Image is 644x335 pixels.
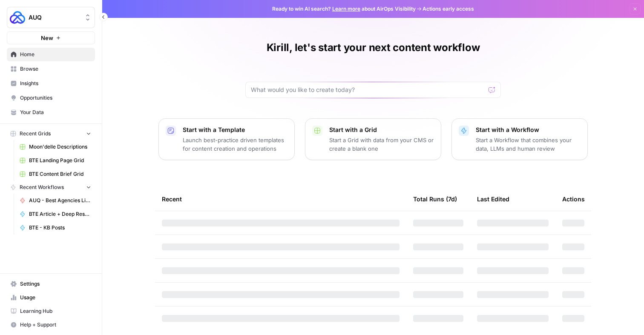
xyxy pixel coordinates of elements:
[7,181,95,194] button: Recent Workflows
[267,41,480,54] h1: Kirill, let's start your next content workflow
[332,6,360,12] a: Learn more
[29,170,91,178] span: BTE Content Brief Grid
[20,51,91,58] span: Home
[16,221,95,235] a: BTE - KB Posts
[20,294,91,301] span: Usage
[41,34,53,42] span: New
[451,118,588,160] button: Start with a WorkflowStart a Workflow that combines your data, LLMs and human review
[20,80,91,87] span: Insights
[29,210,91,218] span: BTE Article + Deep Research
[20,109,91,116] span: Your Data
[20,94,91,102] span: Opportunities
[29,13,80,22] span: AUQ
[329,136,434,153] p: Start a Grid with data from your CMS or create a blank one
[20,321,91,329] span: Help + Support
[20,183,64,191] span: Recent Workflows
[7,106,95,119] a: Your Data
[16,154,95,167] a: BTE Landing Page Grid
[476,136,581,153] p: Start a Workflow that combines your data, LLMs and human review
[7,31,95,44] button: New
[29,143,91,151] span: Moon'delle Descriptions
[7,277,95,291] a: Settings
[477,187,509,211] div: Last Edited
[20,65,91,73] span: Browse
[305,118,441,160] button: Start with a GridStart a Grid with data from your CMS or create a blank one
[162,187,400,211] div: Recent
[10,10,25,25] img: AUQ Logo
[7,127,95,140] button: Recent Grids
[413,187,457,211] div: Total Runs (7d)
[29,157,91,164] span: BTE Landing Page Grid
[562,187,585,211] div: Actions
[7,7,95,28] button: Workspace: AUQ
[7,48,95,61] a: Home
[16,207,95,221] a: BTE Article + Deep Research
[7,62,95,76] a: Browse
[20,280,91,288] span: Settings
[7,77,95,90] a: Insights
[7,291,95,304] a: Usage
[20,307,91,315] span: Learning Hub
[16,194,95,207] a: AUQ - Best Agencies Listicles
[476,126,581,134] p: Start with a Workflow
[183,126,287,134] p: Start with a Template
[29,224,91,232] span: BTE - KB Posts
[29,197,91,204] span: AUQ - Best Agencies Listicles
[272,5,416,13] span: Ready to win AI search? about AirOps Visibility
[183,136,287,153] p: Launch best-practice driven templates for content creation and operations
[16,140,95,154] a: Moon'delle Descriptions
[251,86,485,94] input: What would you like to create today?
[7,91,95,105] a: Opportunities
[7,304,95,318] a: Learning Hub
[16,167,95,181] a: BTE Content Brief Grid
[7,318,95,332] button: Help + Support
[329,126,434,134] p: Start with a Grid
[423,5,474,13] span: Actions early access
[20,130,51,137] span: Recent Grids
[158,118,295,160] button: Start with a TemplateLaunch best-practice driven templates for content creation and operations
